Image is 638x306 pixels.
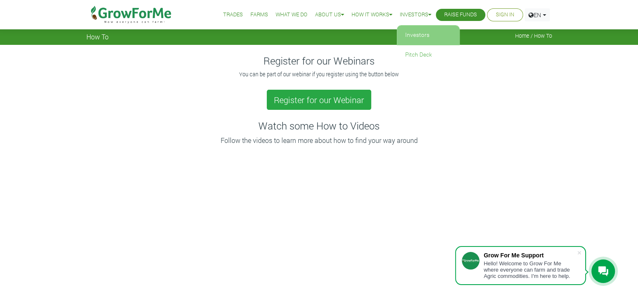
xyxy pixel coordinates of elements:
[223,10,243,19] a: Trades
[515,33,552,39] span: Home / How To
[484,260,577,279] div: Hello! Welcome to Grow For Me where everyone can farm and trade Agric commodities. I'm here to help.
[400,10,431,19] a: Investors
[88,70,551,78] p: You can be part of our webinar if you register using the button below
[496,10,514,19] a: Sign In
[276,10,307,19] a: What We Do
[86,120,552,132] h4: Watch some How to Videos
[352,10,392,19] a: How it Works
[397,45,460,65] a: Pitch Deck
[397,26,460,45] a: Investors
[444,10,477,19] a: Raise Funds
[86,55,552,67] h4: Register for our Webinars
[484,252,577,259] div: Grow For Me Support
[86,33,109,41] span: How To
[315,10,344,19] a: About Us
[525,8,550,21] a: EN
[267,90,371,110] a: Register for our Webinar
[250,10,268,19] a: Farms
[88,135,551,145] p: Follow the videos to learn more about how to find your way around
